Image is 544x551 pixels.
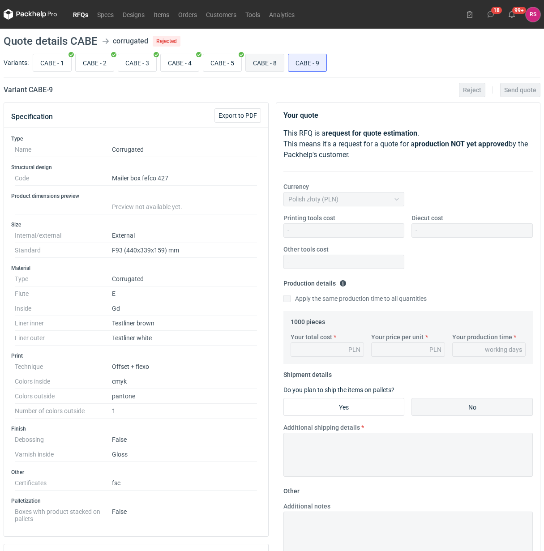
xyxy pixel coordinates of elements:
[112,374,257,389] dd: cmyk
[505,7,519,21] button: 99+
[15,243,112,258] dt: Standard
[15,447,112,462] dt: Varnish inside
[526,7,540,22] div: Rafał Stani
[283,182,309,191] label: Currency
[485,345,522,354] div: working days
[112,171,257,186] dd: Mailer box fefco 427
[15,228,112,243] dt: Internal/external
[283,386,394,393] label: Do you plan to ship the items on pallets?
[15,389,112,404] dt: Colors outside
[411,214,443,222] label: Diecut cost
[283,214,335,222] label: Printing tools cost
[245,54,284,72] label: CABE - 8
[283,502,330,511] label: Additional notes
[112,286,257,301] dd: E
[500,83,540,97] button: Send quote
[283,245,329,254] label: Other tools cost
[371,333,424,342] label: Your price per unit
[93,9,118,20] a: Specs
[11,164,261,171] h3: Structural design
[288,54,327,72] label: CABE - 9
[283,484,300,495] legend: Other
[160,54,199,72] label: CABE - 4
[283,367,332,378] legend: Shipment details
[112,272,257,286] dd: Corrugated
[112,316,257,331] dd: Testliner brown
[214,108,261,123] button: Export to PDF
[283,294,427,303] label: Apply the same production time to all quantities
[15,331,112,346] dt: Liner outer
[112,203,182,210] span: Preview not available yet.
[283,128,533,160] p: This RFQ is a . This means it's a request for a quote for a by the Packhelp's customer.
[283,111,318,120] strong: Your quote
[112,432,257,447] dd: False
[149,9,174,20] a: Items
[291,315,325,325] legend: 1000 pieces
[429,345,441,354] div: PLN
[15,286,112,301] dt: Flute
[283,423,360,432] label: Additional shipping details
[69,9,93,20] a: RFQs
[112,476,257,491] dd: fsc
[15,374,112,389] dt: Colors inside
[484,7,498,21] button: 18
[15,359,112,374] dt: Technique
[112,404,257,419] dd: 1
[11,106,53,128] button: Specification
[15,142,112,157] dt: Name
[326,129,417,137] strong: request for quote estimation
[415,140,509,148] strong: production NOT yet approved
[11,135,261,142] h3: Type
[112,447,257,462] dd: Gloss
[15,301,112,316] dt: Inside
[15,504,112,522] dt: Boxes with product stacked on pallets
[4,58,29,67] label: Variants:
[112,228,257,243] dd: External
[15,432,112,447] dt: Debossing
[15,404,112,419] dt: Number of colors outside
[112,301,257,316] dd: Gd
[11,469,261,476] h3: Other
[283,276,347,287] legend: Production details
[15,171,112,186] dt: Code
[112,142,257,157] dd: Corrugated
[112,504,257,522] dd: False
[15,476,112,491] dt: Certificates
[33,54,72,72] label: CABE - 1
[11,221,261,228] h3: Size
[118,9,149,20] a: Designs
[4,85,53,95] h2: Variant CABE - 9
[11,497,261,504] h3: Palletization
[11,352,261,359] h3: Print
[174,9,201,20] a: Orders
[15,316,112,331] dt: Liner inner
[504,87,536,93] span: Send quote
[218,112,257,119] span: Export to PDF
[4,36,98,47] h1: Quote details CABE
[112,331,257,346] dd: Testliner white
[526,7,540,22] button: RS
[153,36,180,47] span: Rejected
[241,9,265,20] a: Tools
[463,87,481,93] span: Reject
[201,9,241,20] a: Customers
[112,359,257,374] dd: Offset + flexo
[15,272,112,286] dt: Type
[11,265,261,272] h3: Material
[112,389,257,404] dd: pantone
[112,243,257,258] dd: F93 (440x339x159) mm
[291,333,332,342] label: Your total cost
[459,83,485,97] button: Reject
[348,345,360,354] div: PLN
[11,425,261,432] h3: Finish
[265,9,299,20] a: Analytics
[113,36,148,47] div: corrugated
[75,54,114,72] label: CABE - 2
[4,9,57,20] svg: Packhelp Pro
[11,192,261,200] h3: Product dimensions preview
[452,333,512,342] label: Your production time
[118,54,157,72] label: CABE - 3
[203,54,242,72] label: CABE - 5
